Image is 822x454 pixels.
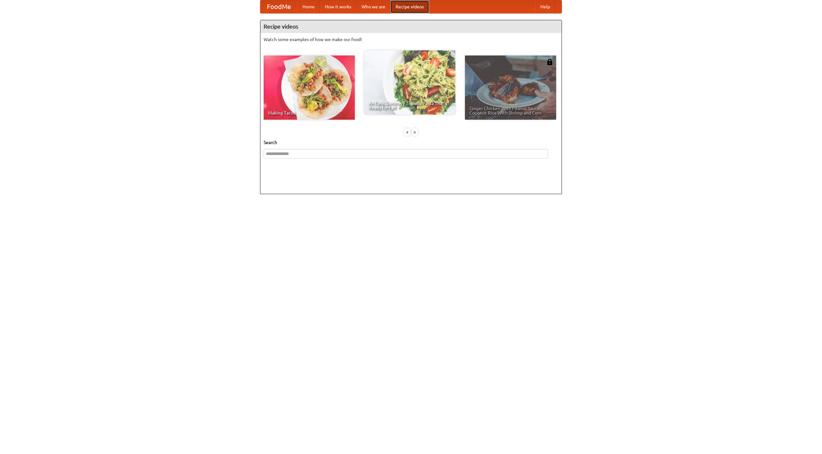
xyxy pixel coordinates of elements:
img: 483408.png [547,59,553,65]
a: Making Tacos [264,56,355,120]
a: Help [535,0,555,13]
a: Home [297,0,320,13]
a: How it works [320,0,356,13]
h5: Search [264,139,558,146]
p: Watch some examples of how we make our food! [264,36,558,43]
a: An Easy, Summery Tomato Pasta That's Ready for Fall [364,50,455,115]
a: FoodMe [260,0,297,13]
span: Making Tacos [268,111,350,115]
h4: Recipe videos [260,20,562,33]
div: » [412,128,418,136]
span: An Easy, Summery Tomato Pasta That's Ready for Fall [369,101,451,110]
a: Recipe videos [390,0,429,13]
div: « [404,128,410,136]
a: Who we are [356,0,390,13]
